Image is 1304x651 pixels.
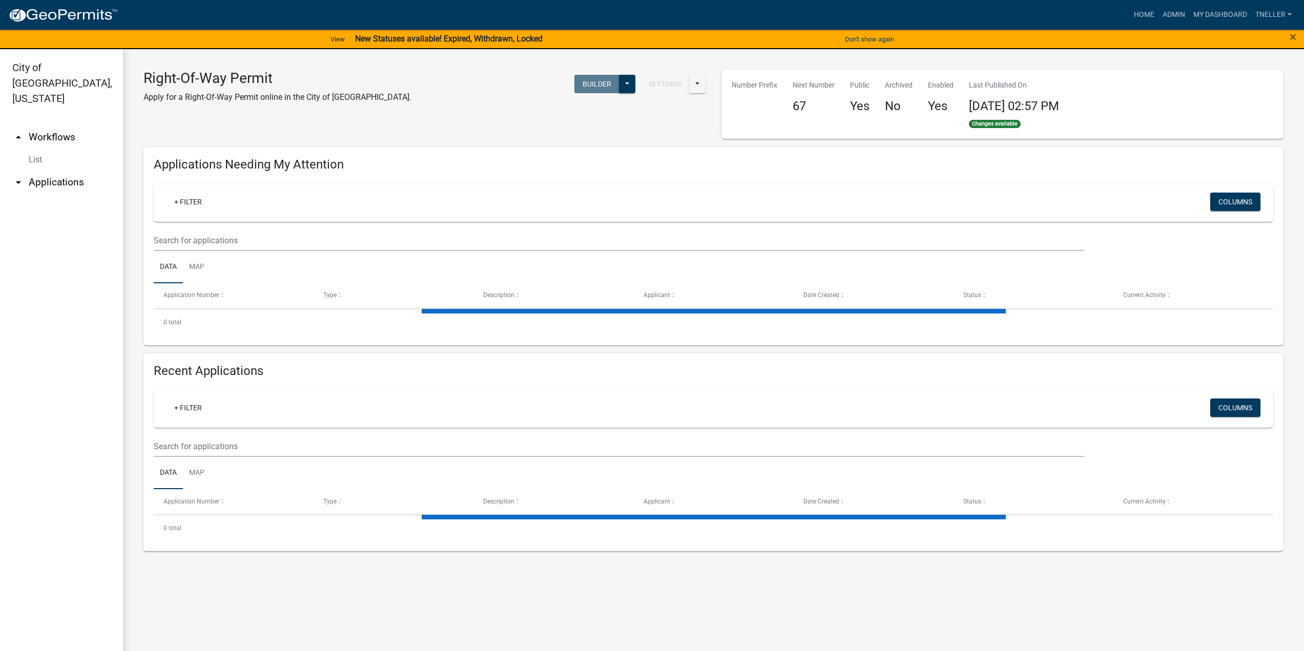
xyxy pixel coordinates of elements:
datatable-header-cell: Applicant [633,489,793,514]
datatable-header-cell: Type [314,489,473,514]
a: Data [154,457,183,490]
datatable-header-cell: Application Number [154,489,314,514]
datatable-header-cell: Application Number [154,283,314,308]
span: Application Number [163,498,219,505]
datatable-header-cell: Description [473,283,633,308]
i: arrow_drop_down [12,176,25,188]
h4: Yes [928,99,954,114]
datatable-header-cell: Current Activity [1113,283,1273,308]
datatable-header-cell: Type [314,283,473,308]
datatable-header-cell: Date Created [794,283,954,308]
span: [DATE] 02:57 PM [969,99,1059,113]
span: Description [483,498,514,505]
span: Type [323,498,337,505]
a: Home [1130,5,1158,25]
span: Applicant [644,291,670,299]
datatable-header-cell: Status [954,283,1113,308]
p: Apply for a Right-Of-Way Permit online in the City of [GEOGRAPHIC_DATA]. [143,91,411,103]
a: My Dashboard [1189,5,1251,25]
datatable-header-cell: Current Activity [1113,489,1273,514]
h4: 67 [793,99,835,114]
span: Changes available [969,120,1021,128]
datatable-header-cell: Applicant [633,283,793,308]
button: Settings [640,75,690,93]
button: Don't show again [841,31,898,48]
p: Public [850,80,870,91]
button: Columns [1210,193,1260,211]
span: Date Created [803,291,839,299]
i: arrow_drop_up [12,131,25,143]
span: Application Number [163,291,219,299]
span: Date Created [803,498,839,505]
span: Current Activity [1123,291,1166,299]
a: View [326,31,349,48]
span: × [1290,30,1296,44]
div: 0 total [154,515,1273,541]
span: Current Activity [1123,498,1166,505]
span: Status [963,498,981,505]
span: Type [323,291,337,299]
span: Status [963,291,981,299]
h4: Yes [850,99,870,114]
datatable-header-cell: Date Created [794,489,954,514]
span: Description [483,291,514,299]
p: Next Number [793,80,835,91]
a: tneller [1251,5,1296,25]
a: Admin [1158,5,1189,25]
datatable-header-cell: Status [954,489,1113,514]
h4: No [885,99,913,114]
input: Search for applications [154,436,1084,457]
a: Map [183,457,211,490]
h4: Recent Applications [154,364,1273,379]
p: Enabled [928,80,954,91]
a: + Filter [166,193,210,211]
a: + Filter [166,398,210,417]
datatable-header-cell: Description [473,489,633,514]
strong: New Statuses available! Expired, Withdrawn, Locked [355,34,543,44]
span: Applicant [644,498,670,505]
button: Close [1290,31,1296,43]
p: Last Published On [969,80,1059,91]
button: Builder [574,75,619,93]
h4: Applications Needing My Attention [154,157,1273,172]
h3: Right-Of-Way Permit [143,70,411,87]
a: Data [154,251,183,284]
button: Columns [1210,398,1260,417]
div: 0 total [154,309,1273,335]
a: Map [183,251,211,284]
p: Archived [885,80,913,91]
p: Number Prefix [732,80,777,91]
input: Search for applications [154,230,1084,251]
